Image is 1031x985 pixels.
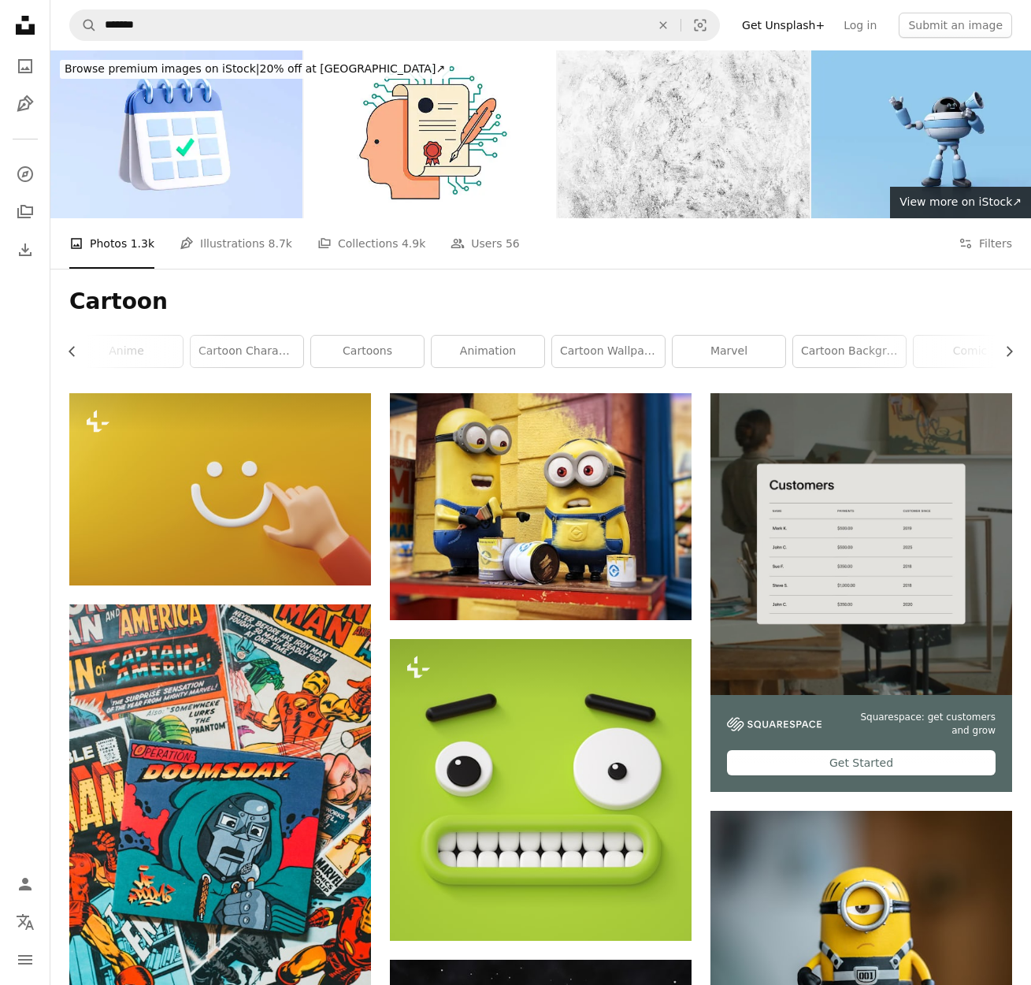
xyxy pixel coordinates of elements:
[390,782,692,797] a: 3d render, abstract emotional face icon, confused character illustration, sick, cute cartoon mons...
[995,336,1012,367] button: scroll list to the right
[65,62,259,75] span: Browse premium images on iStock |
[304,50,556,218] img: Isolated AI Brain Concept with Document and Quill
[727,717,821,731] img: file-1747939142011-51e5cc87e3c9
[710,393,1012,695] img: file-1747939376688-baf9a4a454ffimage
[558,50,810,218] img: Abstract grunge background
[840,711,996,738] span: Squarespace: get customers and grow
[899,195,1022,208] span: View more on iStock ↗
[834,13,886,38] a: Log in
[390,499,692,513] a: two Minions character figure on red table
[890,187,1031,218] a: View more on iStock↗
[65,62,445,75] span: 20% off at [GEOGRAPHIC_DATA] ↗
[69,393,371,585] img: Hand writing happy face icon on yellow background. Positive Mental Health Assessment Score satisf...
[180,218,292,269] a: Illustrations 8.7k
[451,218,520,269] a: Users 56
[9,158,41,190] a: Explore
[70,336,183,367] a: anime
[70,10,97,40] button: Search Unsplash
[673,336,785,367] a: marvel
[9,234,41,266] a: Download History
[311,336,424,367] a: cartoons
[793,336,906,367] a: cartoon background
[710,393,1012,792] a: Squarespace: get customers and growGet Started
[191,336,303,367] a: cartoon character
[69,823,371,838] a: a pile of comic books sitting on top of a table
[317,218,425,269] a: Collections 4.9k
[9,944,41,976] button: Menu
[69,482,371,496] a: Hand writing happy face icon on yellow background. Positive Mental Health Assessment Score satisf...
[9,868,41,900] a: Log in / Sign up
[9,196,41,228] a: Collections
[390,639,692,941] img: 3d render, abstract emotional face icon, confused character illustration, sick, cute cartoon mons...
[681,10,719,40] button: Visual search
[9,88,41,120] a: Illustrations
[69,336,87,367] button: scroll list to the left
[552,336,665,367] a: cartoon wallpaper
[402,235,425,252] span: 4.9k
[9,50,41,82] a: Photos
[646,10,681,40] button: Clear
[727,750,996,775] div: Get Started
[269,235,292,252] span: 8.7k
[50,50,459,88] a: Browse premium images on iStock|20% off at [GEOGRAPHIC_DATA]↗
[899,13,1012,38] button: Submit an image
[914,336,1026,367] a: comic
[69,288,1012,316] h1: Cartoon
[50,50,302,218] img: Calendar with marked date
[432,336,544,367] a: animation
[959,218,1012,269] button: Filters
[710,954,1012,968] a: yellow and black robot toy
[390,393,692,619] img: two Minions character figure on red table
[9,906,41,938] button: Language
[732,13,834,38] a: Get Unsplash+
[506,235,520,252] span: 56
[69,9,720,41] form: Find visuals sitewide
